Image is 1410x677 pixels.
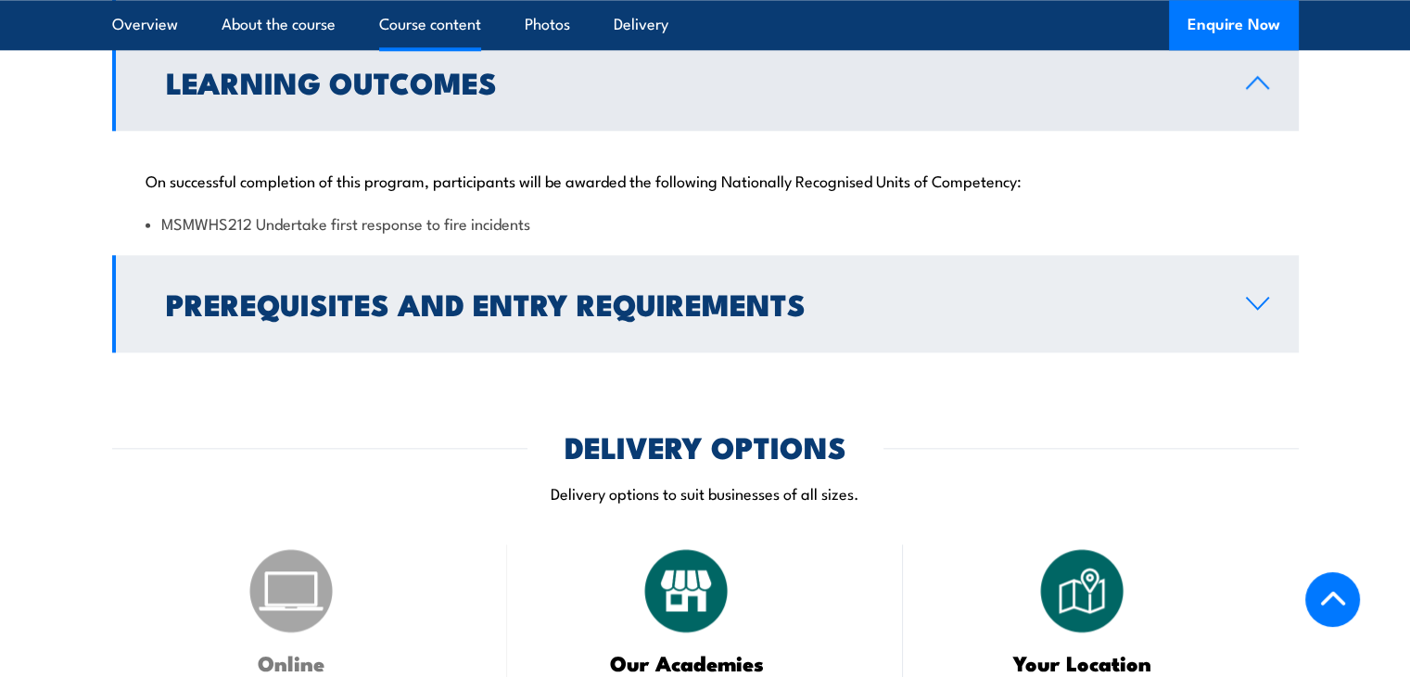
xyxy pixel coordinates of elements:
[112,255,1299,352] a: Prerequisites and Entry Requirements
[159,652,425,673] h3: Online
[166,290,1216,316] h2: Prerequisites and Entry Requirements
[949,652,1215,673] h3: Your Location
[146,212,1265,234] li: MSMWHS212 Undertake first response to fire incidents
[112,482,1299,504] p: Delivery options to suit businesses of all sizes.
[112,33,1299,131] a: Learning Outcomes
[166,69,1216,95] h2: Learning Outcomes
[565,433,846,459] h2: DELIVERY OPTIONS
[146,171,1265,189] p: On successful completion of this program, participants will be awarded the following Nationally R...
[553,652,819,673] h3: Our Academies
